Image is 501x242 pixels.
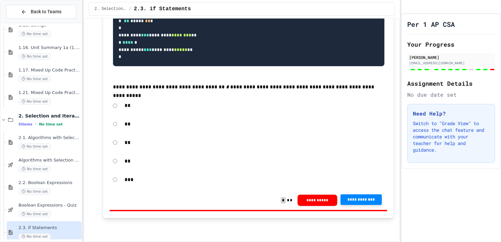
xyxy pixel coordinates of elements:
[18,76,51,82] span: No time set
[39,122,63,126] span: No time set
[18,143,51,150] span: No time set
[31,8,61,15] span: Back to Teams
[409,61,493,66] div: [EMAIL_ADDRESS][DOMAIN_NAME]
[18,90,80,96] span: 1.21. Mixed Up Code Practice 1b (1.7-1.15)
[18,188,51,195] span: No time set
[134,5,191,13] span: 2.3. if Statements
[18,180,80,186] span: 2.2. Boolean Expressions
[18,53,51,60] span: No time set
[413,110,489,118] h3: Need Help?
[18,211,51,217] span: No time set
[18,166,51,172] span: No time set
[407,40,495,49] h2: Your Progress
[18,68,80,73] span: 1.17. Mixed Up Code Practice 1.1-1.6
[18,122,32,126] span: 5 items
[413,120,489,153] p: Switch to "Grade View" to access the chat feature and communicate with your teacher for help and ...
[18,158,80,163] span: Algorithms with Selection and Repetition - Topic 2.1
[18,203,80,208] span: Boolean Expressions - Quiz
[407,79,495,88] h2: Assignment Details
[18,98,51,105] span: No time set
[18,45,80,51] span: 1.16. Unit Summary 1a (1.1-1.6)
[94,6,126,12] span: 2. Selection and Iteration
[35,121,36,127] span: •
[407,20,455,29] h1: Per 1 AP CSA
[18,233,51,240] span: No time set
[407,91,495,99] div: No due date set
[129,6,131,12] span: /
[18,225,80,231] span: 2.3. if Statements
[18,31,51,37] span: No time set
[409,54,493,60] div: [PERSON_NAME]
[18,113,80,119] span: 2. Selection and Iteration
[18,135,80,141] span: 2.1. Algorithms with Selection and Repetition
